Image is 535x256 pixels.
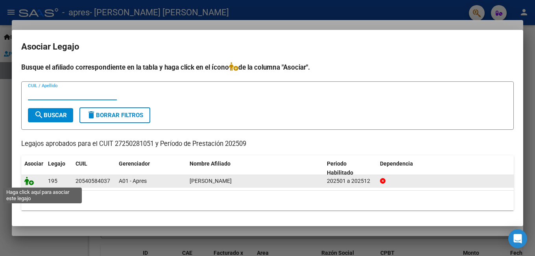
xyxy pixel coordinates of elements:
span: ESCALANTE JOAQUIN [190,178,232,184]
datatable-header-cell: Dependencia [377,155,514,181]
div: Open Intercom Messenger [508,229,527,248]
span: Buscar [34,112,67,119]
span: Periodo Habilitado [327,160,353,176]
span: A01 - Apres [119,178,147,184]
span: 195 [48,178,57,184]
span: CUIL [76,160,87,167]
datatable-header-cell: CUIL [72,155,116,181]
mat-icon: delete [87,110,96,120]
div: 202501 a 202512 [327,177,374,186]
div: 20540584037 [76,177,110,186]
span: Legajo [48,160,65,167]
span: Nombre Afiliado [190,160,231,167]
datatable-header-cell: Asociar [21,155,45,181]
span: Gerenciador [119,160,150,167]
span: Borrar Filtros [87,112,143,119]
p: Legajos aprobados para el CUIT 27250281051 y Período de Prestación 202509 [21,139,514,149]
button: Borrar Filtros [79,107,150,123]
h4: Busque el afiliado correspondiente en la tabla y haga click en el ícono de la columna "Asociar". [21,62,514,72]
button: Buscar [28,108,73,122]
datatable-header-cell: Nombre Afiliado [186,155,324,181]
datatable-header-cell: Gerenciador [116,155,186,181]
span: Asociar [24,160,43,167]
div: 1 registros [21,191,514,210]
mat-icon: search [34,110,44,120]
span: Dependencia [380,160,413,167]
datatable-header-cell: Legajo [45,155,72,181]
h2: Asociar Legajo [21,39,514,54]
datatable-header-cell: Periodo Habilitado [324,155,377,181]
